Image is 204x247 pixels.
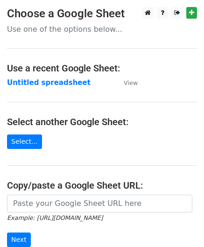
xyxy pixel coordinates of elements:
small: View [124,79,138,86]
h4: Copy/paste a Google Sheet URL: [7,180,197,191]
a: View [114,78,138,87]
small: Example: [URL][DOMAIN_NAME] [7,214,103,221]
h4: Use a recent Google Sheet: [7,63,197,74]
h3: Choose a Google Sheet [7,7,197,21]
h4: Select another Google Sheet: [7,116,197,127]
p: Use one of the options below... [7,24,197,34]
input: Paste your Google Sheet URL here [7,195,192,212]
a: Untitled spreadsheet [7,78,91,87]
input: Next [7,233,31,247]
a: Select... [7,134,42,149]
